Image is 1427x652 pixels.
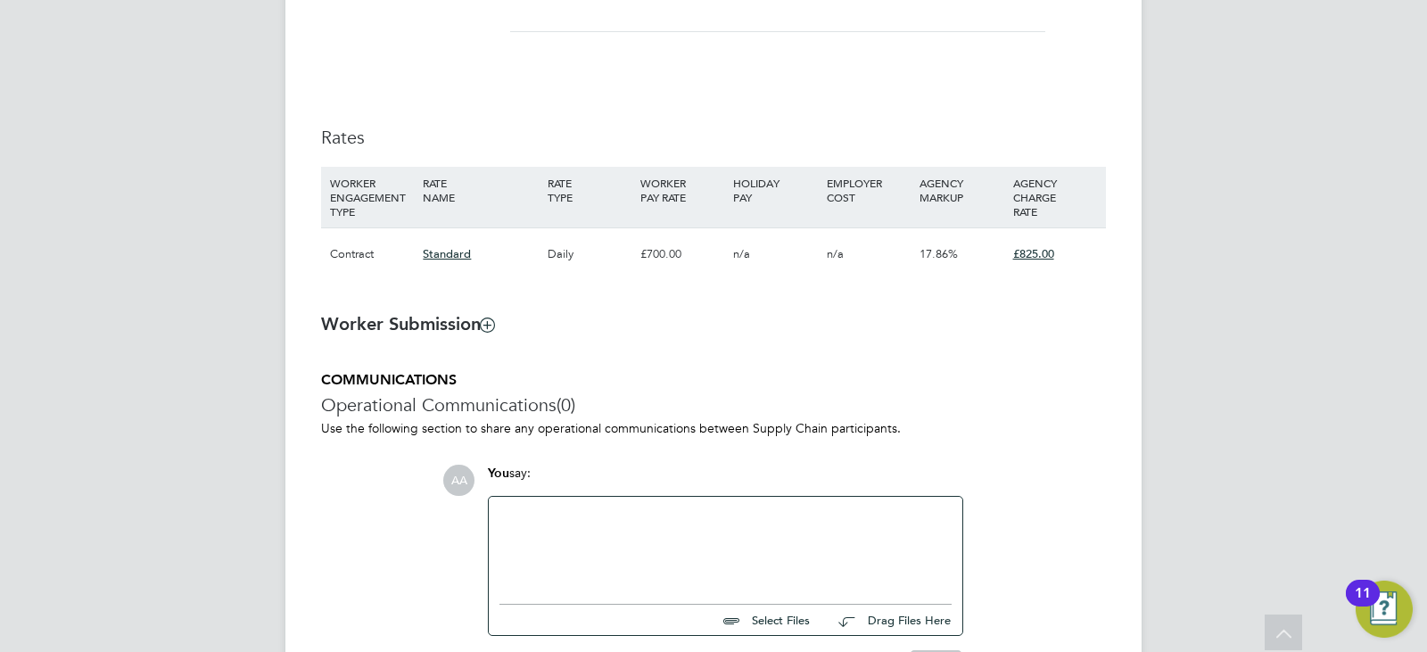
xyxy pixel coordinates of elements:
[418,167,542,213] div: RATE NAME
[321,371,1106,390] h5: COMMUNICATIONS
[326,167,418,227] div: WORKER ENGAGEMENT TYPE
[1013,246,1054,261] span: £825.00
[1009,167,1101,227] div: AGENCY CHARGE RATE
[920,246,958,261] span: 17.86%
[824,602,952,640] button: Drag Files Here
[488,466,509,481] span: You
[326,228,418,280] div: Contract
[1356,581,1413,638] button: Open Resource Center, 11 new notifications
[636,167,729,213] div: WORKER PAY RATE
[636,228,729,280] div: £700.00
[543,228,636,280] div: Daily
[321,313,494,334] b: Worker Submission
[733,246,750,261] span: n/a
[321,126,1106,149] h3: Rates
[729,167,821,213] div: HOLIDAY PAY
[827,246,844,261] span: n/a
[321,420,1106,436] p: Use the following section to share any operational communications between Supply Chain participants.
[915,167,1008,213] div: AGENCY MARKUP
[488,465,963,496] div: say:
[443,465,474,496] span: AA
[543,167,636,213] div: RATE TYPE
[822,167,915,213] div: EMPLOYER COST
[423,246,471,261] span: Standard
[321,393,1106,417] h3: Operational Communications
[557,393,575,417] span: (0)
[1355,593,1371,616] div: 11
